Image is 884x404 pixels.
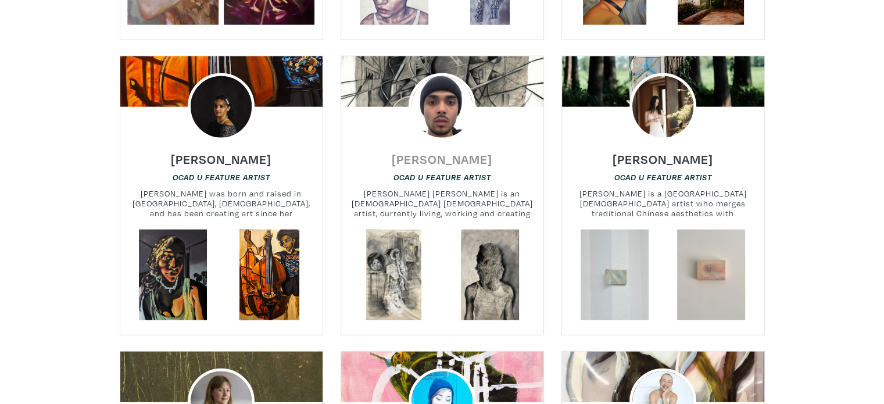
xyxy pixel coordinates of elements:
small: [PERSON_NAME] is a [GEOGRAPHIC_DATA][DEMOGRAPHIC_DATA] artist who merges traditional Chinese aest... [562,188,764,219]
h6: [PERSON_NAME] [613,151,713,167]
img: phpThumb.php [629,73,697,141]
h6: [PERSON_NAME] [392,151,492,167]
em: OCAD U Feature Artist [173,173,270,182]
a: OCAD U Feature Artist [173,171,270,183]
h6: [PERSON_NAME] [171,151,271,167]
img: phpThumb.php [409,73,476,141]
a: OCAD U Feature Artist [393,171,491,183]
a: [PERSON_NAME] [392,148,492,162]
a: OCAD U Feature Artist [614,171,712,183]
em: OCAD U Feature Artist [393,173,491,182]
em: OCAD U Feature Artist [614,173,712,182]
a: [PERSON_NAME] [613,148,713,162]
small: [PERSON_NAME] [PERSON_NAME] is an [DEMOGRAPHIC_DATA] [DEMOGRAPHIC_DATA] artist, currently living,... [341,188,543,219]
small: [PERSON_NAME] was born and raised in [GEOGRAPHIC_DATA], [DEMOGRAPHIC_DATA], and has been creating... [120,188,323,219]
img: phpThumb.php [188,73,255,141]
a: [PERSON_NAME] [171,148,271,162]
